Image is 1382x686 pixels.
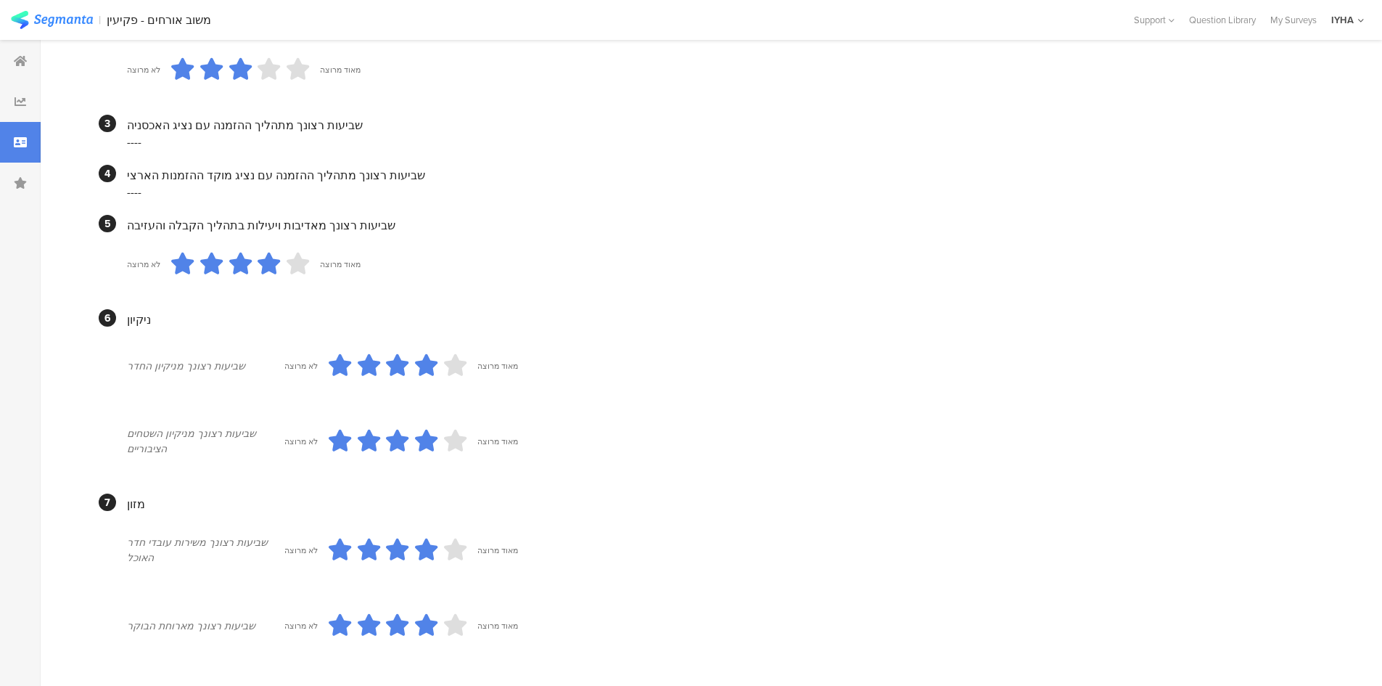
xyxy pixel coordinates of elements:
div: 3 [99,115,116,132]
div: מאוד מרוצה [477,360,518,372]
div: 7 [99,494,116,511]
img: segmanta logo [11,11,93,29]
div: 6 [99,309,116,327]
div: לא מרוצה [284,620,318,632]
div: לא מרוצה [127,64,160,75]
div: מאוד מרוצה [320,64,361,75]
div: מזון [127,496,1313,513]
div: 5 [99,215,116,232]
div: שביעות רצונך מניקיון השטחים הציבוריים [127,426,284,457]
a: Question Library [1182,13,1263,27]
a: My Surveys [1263,13,1324,27]
div: שביעות רצונך מארוחת הבוקר [127,618,284,634]
div: | [99,12,101,28]
div: לא מרוצה [284,360,318,372]
div: לא מרוצה [127,258,160,270]
div: IYHA [1331,13,1354,27]
div: שביעות רצונך משירות עובדי חדר האוכל [127,535,284,565]
div: לא מרוצה [284,544,318,556]
div: מאוד מרוצה [477,544,518,556]
div: ניקיון [127,311,1313,328]
div: מאוד מרוצה [477,620,518,632]
div: שביעות רצונך מתהליך ההזמנה עם נציג מוקד ההזמנות הארצי [127,167,1313,184]
div: Support [1134,9,1175,31]
div: ---- [127,134,1313,150]
div: שביעות רצונך מתהליך ההזמנה עם נציג האכסניה [127,117,1313,134]
div: שביעות רצונך מניקיון החדר [127,359,284,374]
div: שביעות רצונך מאדיבות ויעילות בתהליך הקבלה והעזיבה [127,217,1313,234]
div: משוב אורחים - פקיעין [107,13,211,27]
div: ---- [127,184,1313,200]
div: לא מרוצה [284,436,318,447]
div: מאוד מרוצה [320,258,361,270]
div: 4 [99,165,116,182]
div: מאוד מרוצה [477,436,518,447]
